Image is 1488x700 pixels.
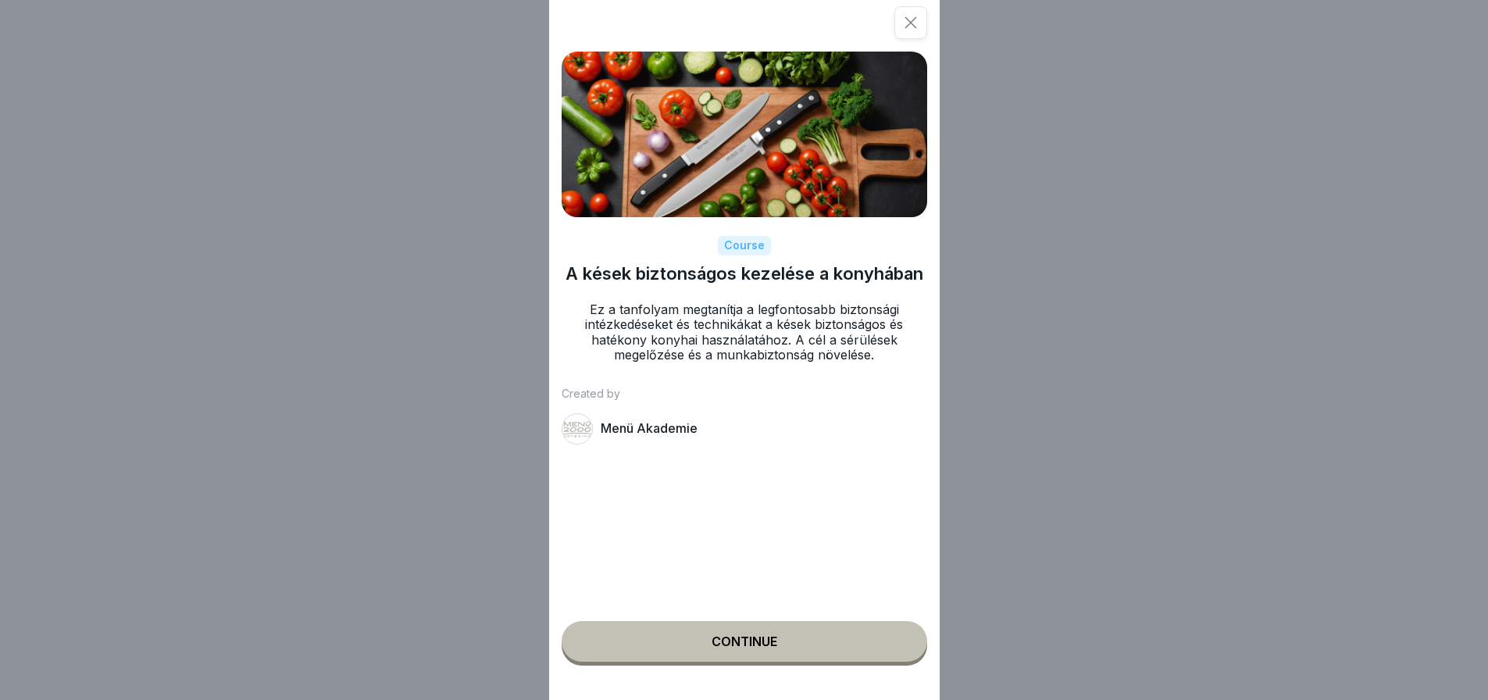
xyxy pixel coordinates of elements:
a: Continue [562,621,927,666]
div: Course [718,236,771,255]
p: Created by [562,387,927,401]
h1: A kések biztonságos kezelése a konyhában [566,263,923,284]
button: Continue [562,621,927,662]
p: Ez a tanfolyam megtanítja a legfontosabb biztonsági intézkedéseket és technikákat a kések biztons... [562,302,927,362]
p: Menü Akademie [601,421,698,436]
div: Continue [712,634,777,648]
